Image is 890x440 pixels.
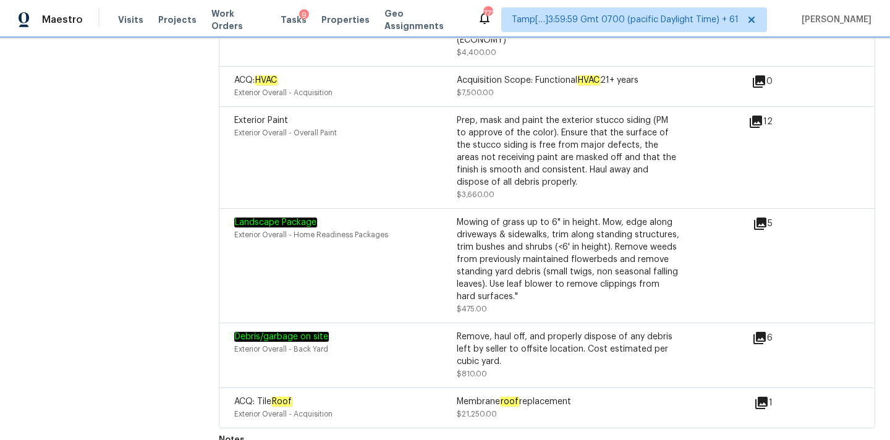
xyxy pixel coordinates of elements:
span: Exterior Overall - Home Readiness Packages [234,231,388,239]
span: Properties [321,14,370,26]
div: Acquisition Scope: Functional 21+ years [457,74,679,87]
em: Roof [271,397,292,407]
span: Geo Assignments [384,7,462,32]
div: 9 [299,9,309,22]
div: Remove, haul off, and properly dispose of any debris left by seller to offsite location. Cost est... [457,331,679,368]
span: $475.00 [457,305,487,313]
span: Tasks [281,15,307,24]
span: Visits [118,14,143,26]
em: HVAC [577,75,600,85]
div: 6 [752,331,812,345]
span: [PERSON_NAME] [797,14,871,26]
span: Exterior Overall - Acquisition [234,89,333,96]
span: $21,250.00 [457,410,497,418]
span: ACQ: [234,75,278,85]
div: Mowing of grass up to 6" in height. Mow, edge along driveways & sidewalks, trim along standing st... [457,216,679,303]
div: 772 [483,7,492,20]
span: Work Orders [211,7,266,32]
em: Debris/garbage on site [234,332,329,342]
div: 12 [748,114,812,129]
span: Exterior Overall - Back Yard [234,345,328,353]
span: Exterior Paint [234,116,288,125]
div: Membrane replacement [457,396,679,408]
span: Maestro [42,14,83,26]
em: HVAC [255,75,278,85]
span: $810.00 [457,370,487,378]
div: 1 [754,396,812,410]
span: Exterior Overall - Acquisition [234,410,333,418]
span: Projects [158,14,197,26]
div: 0 [752,74,812,89]
span: $7,500.00 [457,89,494,96]
span: Exterior Overall - Overall Paint [234,129,337,137]
div: 5 [753,216,812,231]
em: roof [500,397,519,407]
div: Prep, mask and paint the exterior stucco siding (PM to approve of the color). Ensure that the sur... [457,114,679,188]
span: Tamp[…]3:59:59 Gmt 0700 (pacific Daylight Time) + 61 [512,14,739,26]
span: ACQ: Tile [234,397,292,407]
em: Landscape Package [234,218,317,227]
span: $3,660.00 [457,191,494,198]
span: $4,400.00 [457,49,496,56]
